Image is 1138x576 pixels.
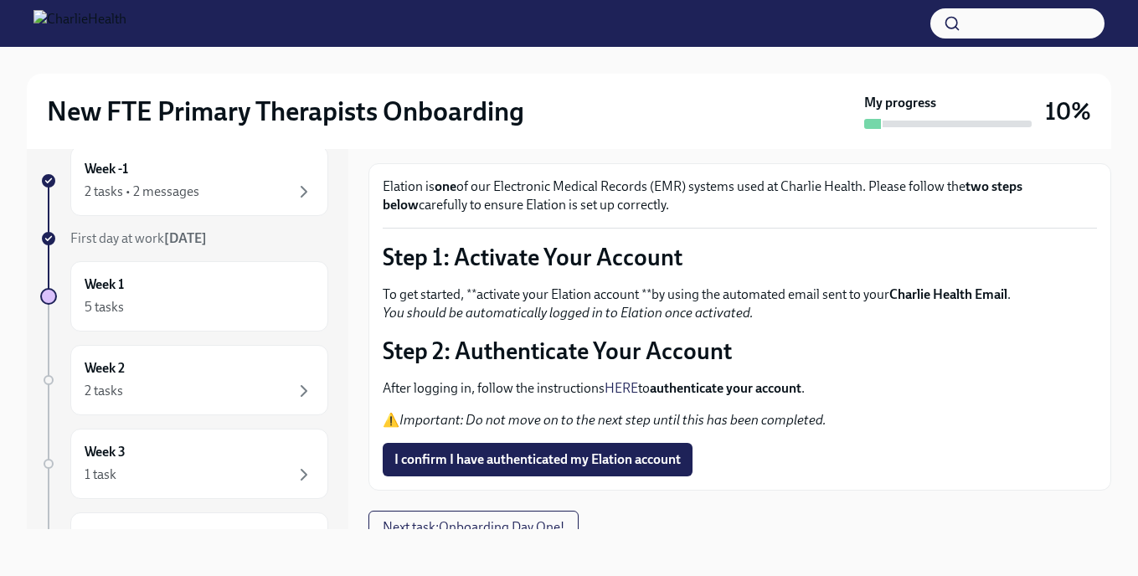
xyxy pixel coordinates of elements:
[40,261,328,332] a: Week 15 tasks
[1045,96,1091,126] h3: 10%
[40,146,328,216] a: Week -12 tasks • 2 messages
[164,230,207,246] strong: [DATE]
[399,412,826,428] em: Important: Do not move on to the next step until this has been completed.
[40,345,328,415] a: Week 22 tasks
[33,10,126,37] img: CharlieHealth
[864,94,936,112] strong: My progress
[605,380,638,396] a: HERE
[85,298,124,316] div: 5 tasks
[650,380,801,396] strong: authenticate your account
[383,443,693,476] button: I confirm I have authenticated my Elation account
[435,178,456,194] strong: one
[383,336,1097,366] p: Step 2: Authenticate Your Account
[47,95,524,128] h2: New FTE Primary Therapists Onboarding
[383,305,754,321] em: You should be automatically logged in to Elation once activated.
[383,177,1097,214] p: Elation is of our Electronic Medical Records (EMR) systems used at Charlie Health. Please follow ...
[85,443,126,461] h6: Week 3
[368,511,579,544] button: Next task:Onboarding Day One!
[85,465,116,484] div: 1 task
[383,285,1097,322] p: To get started, **activate your Elation account **by using the automated email sent to your .
[85,183,199,201] div: 2 tasks • 2 messages
[383,519,564,536] span: Next task : Onboarding Day One!
[394,451,681,468] span: I confirm I have authenticated my Elation account
[70,230,207,246] span: First day at work
[85,527,126,545] h6: Week 4
[85,359,125,378] h6: Week 2
[85,382,123,400] div: 2 tasks
[383,379,1097,398] p: After logging in, follow the instructions to .
[889,286,1007,302] strong: Charlie Health Email
[85,160,128,178] h6: Week -1
[40,229,328,248] a: First day at work[DATE]
[383,411,1097,429] p: ⚠️
[85,275,124,294] h6: Week 1
[383,242,1097,272] p: Step 1: Activate Your Account
[40,429,328,499] a: Week 31 task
